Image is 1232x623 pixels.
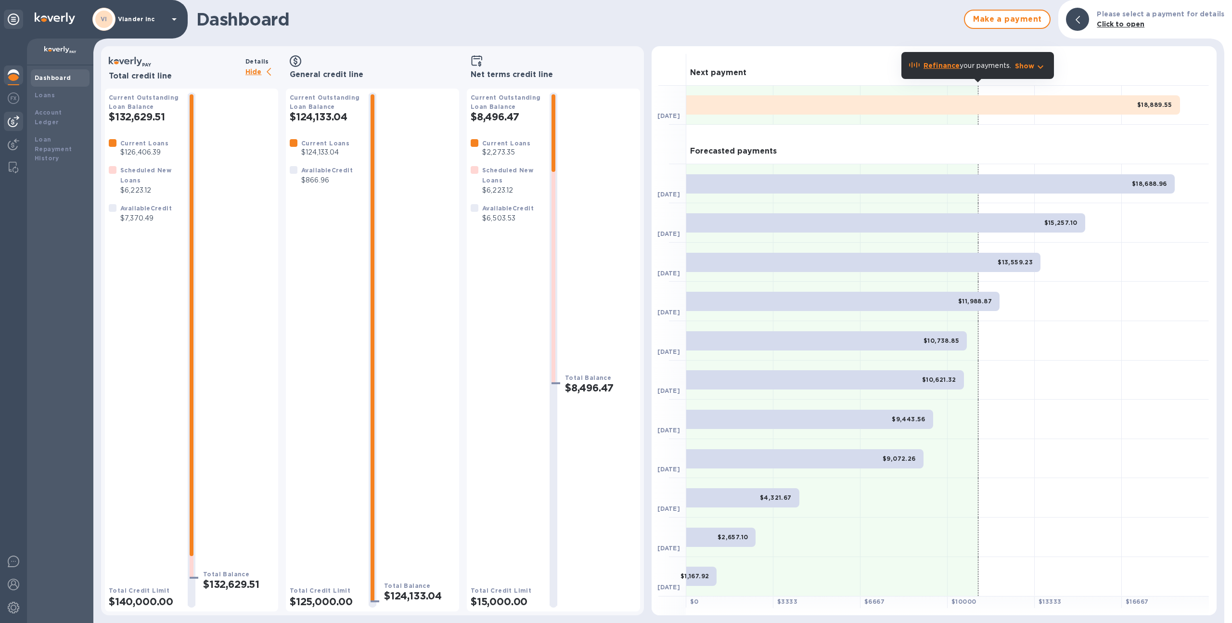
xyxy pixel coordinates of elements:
[301,147,349,157] p: $124,133.04
[109,111,180,123] h2: $132,629.51
[1015,61,1035,71] p: Show
[4,10,23,29] div: Unpin categories
[384,582,430,589] b: Total Balance
[1126,598,1148,605] b: $ 16667
[657,348,680,355] b: [DATE]
[680,572,709,580] b: $1,167.92
[120,140,168,147] b: Current Loans
[203,571,249,578] b: Total Balance
[565,382,636,394] h2: $8,496.47
[120,185,180,195] p: $6,223.12
[35,109,62,126] b: Account Ledger
[290,111,361,123] h2: $124,133.04
[118,16,166,23] p: Viander inc
[1044,219,1078,226] b: $15,257.10
[1097,10,1224,18] b: Please select a payment for details
[1015,61,1046,71] button: Show
[657,387,680,394] b: [DATE]
[482,140,530,147] b: Current Loans
[35,74,71,81] b: Dashboard
[245,58,269,65] b: Details
[892,415,925,423] b: $9,443.56
[657,545,680,552] b: [DATE]
[924,337,959,344] b: $10,738.85
[120,213,172,223] p: $7,370.49
[109,72,242,81] h3: Total credit line
[245,66,278,78] p: Hide
[1097,20,1144,28] b: Click to open
[471,70,636,79] h3: Net terms credit line
[482,185,542,195] p: $6,223.12
[35,13,75,24] img: Logo
[657,584,680,591] b: [DATE]
[471,596,542,608] h2: $15,000.00
[101,15,107,23] b: VI
[998,259,1033,266] b: $13,559.23
[471,94,541,110] b: Current Outstanding Loan Balance
[196,9,959,29] h1: Dashboard
[565,374,611,381] b: Total Balance
[290,596,361,608] h2: $125,000.00
[35,91,55,99] b: Loans
[471,111,542,123] h2: $8,496.47
[657,505,680,512] b: [DATE]
[924,62,960,69] b: Refinance
[864,598,885,605] b: $ 6667
[8,92,19,104] img: Foreign exchange
[120,167,171,184] b: Scheduled New Loans
[482,205,534,212] b: Available Credit
[384,590,455,602] h2: $124,133.04
[883,455,916,462] b: $9,072.26
[964,10,1051,29] button: Make a payment
[301,140,349,147] b: Current Loans
[657,230,680,237] b: [DATE]
[120,205,172,212] b: Available Credit
[301,175,353,185] p: $866.96
[690,147,777,156] h3: Forecasted payments
[109,587,169,594] b: Total Credit Limit
[482,147,530,157] p: $2,273.35
[482,167,533,184] b: Scheduled New Loans
[290,70,455,79] h3: General credit line
[922,376,956,383] b: $10,621.32
[657,191,680,198] b: [DATE]
[777,598,797,605] b: $ 3333
[690,68,746,78] h3: Next payment
[657,112,680,119] b: [DATE]
[301,167,353,174] b: Available Credit
[690,598,699,605] b: $ 0
[290,587,350,594] b: Total Credit Limit
[109,94,179,110] b: Current Outstanding Loan Balance
[973,13,1042,25] span: Make a payment
[290,94,360,110] b: Current Outstanding Loan Balance
[1132,180,1167,187] b: $18,688.96
[1137,101,1172,108] b: $18,889.55
[718,533,748,541] b: $2,657.10
[657,466,680,473] b: [DATE]
[203,578,274,590] h2: $132,629.51
[958,298,992,305] b: $11,988.87
[657,270,680,277] b: [DATE]
[657,427,680,434] b: [DATE]
[657,309,680,316] b: [DATE]
[35,136,72,162] b: Loan Repayment History
[1039,598,1061,605] b: $ 13333
[482,213,534,223] p: $6,503.53
[120,147,168,157] p: $126,406.39
[951,598,976,605] b: $ 10000
[109,596,180,608] h2: $140,000.00
[471,587,531,594] b: Total Credit Limit
[760,494,792,501] b: $4,321.67
[924,61,1011,71] p: your payments.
